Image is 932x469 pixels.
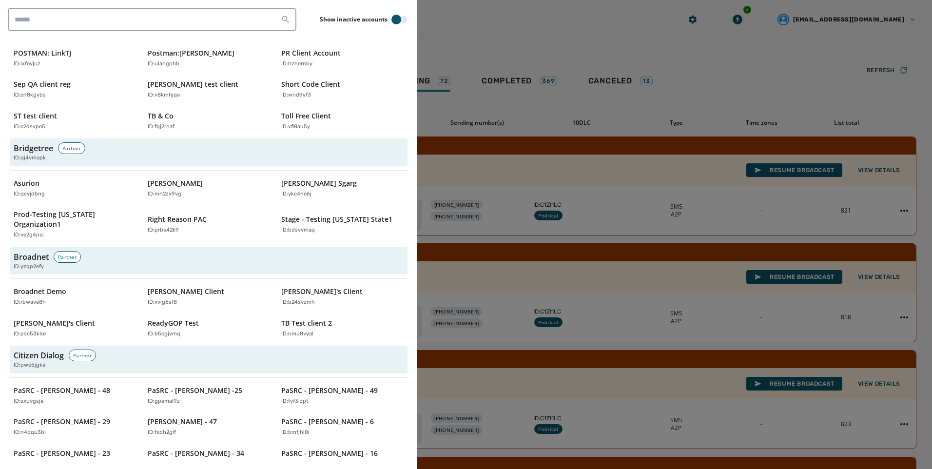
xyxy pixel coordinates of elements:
p: ID: bdsvymaq [281,226,315,234]
p: [PERSON_NAME]'s Client [14,318,95,328]
p: ID: v8kmhjqe [148,91,180,99]
button: [PERSON_NAME] SgargID:ykc4no6j [277,175,408,202]
p: ID: gpemal9z [148,397,180,406]
p: [PERSON_NAME]'s Client [281,287,363,296]
button: [PERSON_NAME]'s ClientID:psc53k6e [10,314,140,342]
label: Show inactive accounts [320,16,388,23]
p: ID: c2dsvpo5 [14,123,45,131]
button: PR Client AccountID:hzhernby [277,44,408,72]
button: Right Reason PACID:prbs42k9 [144,206,274,243]
button: PaSRC - [PERSON_NAME] - 29ID:n4pqu3bl [10,413,140,441]
p: Asurion [14,178,39,188]
p: Right Reason PAC [148,215,207,224]
p: PaSRC - [PERSON_NAME] -25 [148,386,242,395]
button: Postman:[PERSON_NAME]ID:ulangphb [144,44,274,72]
p: ID: on8kgybs [14,91,46,99]
p: ID: fqj2rhaf [148,123,175,131]
p: ID: lxfoyjuz [14,60,40,68]
p: ID: sxuygsja [14,397,43,406]
button: TB Test client 2ID:nmu8vyal [277,314,408,342]
button: Toll Free ClientID:vfi8au5y [277,107,408,135]
p: PaSRC - [PERSON_NAME] - 34 [148,449,244,458]
button: PaSRC - [PERSON_NAME] - 6ID:bmfjhl8i [277,413,408,441]
p: PaSRC - [PERSON_NAME] - 23 [14,449,110,458]
button: Citizen DialogPartnerID:pwo5jgka [10,346,408,373]
p: PaSRC - [PERSON_NAME] - 48 [14,386,110,395]
p: Toll Free Client [281,111,331,121]
p: PaSRC - [PERSON_NAME] - 6 [281,417,374,427]
span: ID: pwo5jgka [14,361,45,370]
p: Sep QA client reg [14,79,71,89]
p: ReadyGOP Test [148,318,199,328]
p: PaSRC - [PERSON_NAME] - 49 [281,386,378,395]
button: AsurionID:qcyjdbng [10,175,140,202]
p: ID: qcyjdbng [14,190,45,198]
p: ID: vfi8au5y [281,123,310,131]
div: Partner [54,251,81,263]
p: PaSRC - [PERSON_NAME] - 16 [281,449,378,458]
p: ID: fsbh2glf [148,429,176,437]
span: ID: qj4vmopk [14,154,46,162]
button: Broadnet DemoID:rbwave8h [10,283,140,311]
div: Partner [69,350,96,361]
p: ID: vvig6sf8 [148,298,177,307]
button: BridgetreePartnerID:qj4vmopk [10,138,408,166]
h3: Citizen Dialog [14,350,64,361]
span: ID: yzqp2efy [14,263,44,271]
button: Short Code ClientID:wrid9yf3 [277,76,408,103]
p: ID: bmfjhl8i [281,429,310,437]
p: [PERSON_NAME] Client [148,287,224,296]
button: Stage - Testing [US_STATE] State1ID:bdsvymaq [277,206,408,243]
p: Postman:[PERSON_NAME] [148,48,234,58]
p: ID: b5cgjvmq [148,330,180,338]
p: Stage - Testing [US_STATE] State1 [281,215,392,224]
p: ID: hzhernby [281,60,312,68]
button: [PERSON_NAME] - 47ID:fsbh2glf [144,413,274,441]
p: ID: ykc4no6j [281,190,311,198]
p: ID: nmu8vyal [281,330,313,338]
button: [PERSON_NAME] ClientID:vvig6sf8 [144,283,274,311]
p: ST test client [14,111,57,121]
p: [PERSON_NAME] [148,178,203,188]
button: BroadnetPartnerID:yzqp2efy [10,247,408,275]
button: PaSRC - [PERSON_NAME] - 48ID:sxuygsja [10,382,140,410]
p: TB & Co [148,111,174,121]
p: ID: e5fjhw8b [14,460,45,469]
button: Prod-Testing [US_STATE] Organization1ID:ve2g4psi [10,206,140,243]
p: ID: ujupqiyk [148,460,177,469]
p: TB Test client 2 [281,318,332,328]
h3: Bridgetree [14,142,53,154]
p: ID: ulangphb [148,60,179,68]
button: [PERSON_NAME] test clientID:v8kmhjqe [144,76,274,103]
button: [PERSON_NAME]'s ClientID:b24svzmh [277,283,408,311]
div: Partner [58,142,85,154]
p: [PERSON_NAME] Sgarg [281,178,357,188]
p: PaSRC - [PERSON_NAME] - 29 [14,417,110,427]
p: Short Code Client [281,79,340,89]
p: ID: zqmdsw8r [281,460,315,469]
button: POSTMAN: LinkTJID:lxfoyjuz [10,44,140,72]
button: PaSRC - [PERSON_NAME] - 49ID:fyf3izpt [277,382,408,410]
p: Broadnet Demo [14,287,66,296]
p: ID: b24svzmh [281,298,315,307]
p: PR Client Account [281,48,341,58]
button: [PERSON_NAME]ID:mh2zx9vg [144,175,274,202]
button: ST test clientID:c2dsvpo5 [10,107,140,135]
p: ID: prbs42k9 [148,226,179,234]
p: ID: rbwave8h [14,298,46,307]
p: ID: ve2g4psi [14,231,44,239]
p: ID: fyf3izpt [281,397,308,406]
p: [PERSON_NAME] test client [148,79,238,89]
p: [PERSON_NAME] - 47 [148,417,217,427]
button: TB & CoID:fqj2rhaf [144,107,274,135]
h3: Broadnet [14,251,49,263]
p: POSTMAN: LinkTJ [14,48,71,58]
p: ID: wrid9yf3 [281,91,311,99]
p: ID: n4pqu3bl [14,429,46,437]
p: ID: psc53k6e [14,330,46,338]
p: Prod-Testing [US_STATE] Organization1 [14,210,126,229]
p: ID: mh2zx9vg [148,190,181,198]
button: PaSRC - [PERSON_NAME] -25ID:gpemal9z [144,382,274,410]
button: ReadyGOP TestID:b5cgjvmq [144,314,274,342]
button: Sep QA client regID:on8kgybs [10,76,140,103]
